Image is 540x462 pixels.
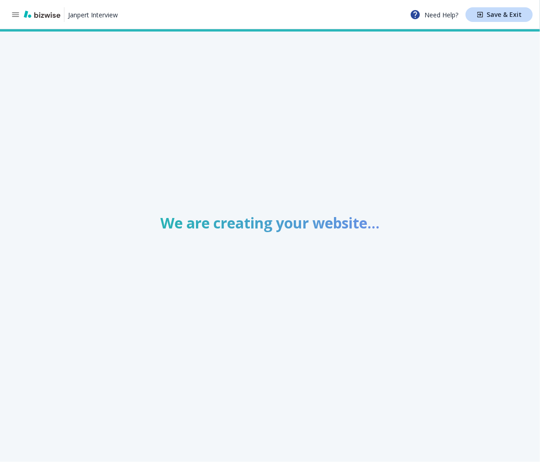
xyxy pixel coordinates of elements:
p: Janpert Interview [68,10,118,20]
h4: Save & Exit [487,11,522,18]
h1: We are creating your website... [160,213,380,233]
p: Need Help? [410,9,458,20]
a: Janpert Interview [68,7,118,22]
button: Save & Exit [466,7,533,22]
img: bizwise [24,11,60,18]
